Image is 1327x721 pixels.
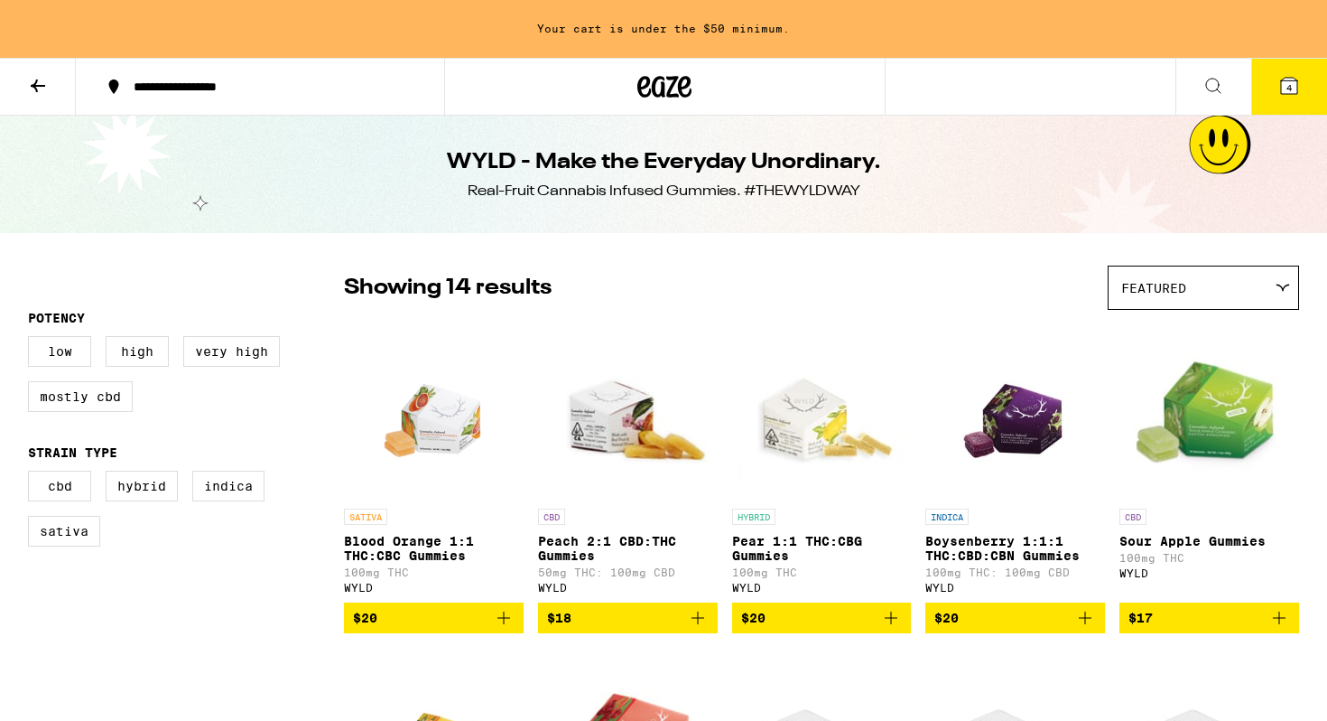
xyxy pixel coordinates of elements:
p: CBD [538,509,565,525]
label: Hybrid [106,471,178,501]
button: Add to bag [732,603,912,633]
div: WYLD [344,582,524,594]
p: 50mg THC: 100mg CBD [538,566,718,578]
button: Add to bag [344,603,524,633]
img: WYLD - Sour Apple Gummies [1119,319,1299,500]
img: WYLD - Pear 1:1 THC:CBG Gummies [732,319,912,500]
label: High [106,336,169,367]
label: Sativa [28,516,100,547]
button: Add to bag [1119,603,1299,633]
img: WYLD - Peach 2:1 CBD:THC Gummies [538,319,718,500]
p: INDICA [925,509,969,525]
p: Showing 14 results [344,273,552,304]
span: $20 [741,611,766,625]
span: $20 [353,611,377,625]
p: SATIVA [344,509,387,525]
a: Open page for Sour Apple Gummies from WYLD [1119,319,1299,603]
button: Add to bag [925,603,1105,633]
button: Add to bag [538,603,718,633]
a: Open page for Peach 2:1 CBD:THC Gummies from WYLD [538,319,718,603]
legend: Potency [28,311,85,325]
label: Indica [192,471,264,501]
button: 4 [1251,59,1327,115]
label: CBD [28,471,91,501]
p: Peach 2:1 CBD:THC Gummies [538,534,718,563]
label: Mostly CBD [28,381,133,412]
p: Pear 1:1 THC:CBG Gummies [732,534,912,563]
p: Boysenberry 1:1:1 THC:CBD:CBN Gummies [925,534,1105,563]
div: WYLD [538,582,718,594]
span: Hi. Need any help? [33,13,153,27]
label: Low [28,336,91,367]
p: 100mg THC: 100mg CBD [925,566,1105,578]
label: Very High [183,336,280,367]
p: 100mg THC [1119,552,1299,564]
h1: WYLD - Make the Everyday Unordinary. [447,147,881,178]
a: Open page for Boysenberry 1:1:1 THC:CBD:CBN Gummies from WYLD [925,319,1105,603]
a: Open page for Pear 1:1 THC:CBG Gummies from WYLD [732,319,912,603]
p: 100mg THC [732,566,912,578]
p: 100mg THC [344,566,524,578]
span: $20 [934,611,959,625]
img: WYLD - Blood Orange 1:1 THC:CBC Gummies [369,319,498,500]
span: 4 [1286,82,1292,93]
img: WYLD - Boysenberry 1:1:1 THC:CBD:CBN Gummies [951,319,1080,500]
p: CBD [1119,509,1146,525]
span: $18 [547,611,571,625]
p: HYBRID [732,509,775,525]
legend: Strain Type [28,445,117,460]
a: Open page for Blood Orange 1:1 THC:CBC Gummies from WYLD [344,319,524,603]
p: Blood Orange 1:1 THC:CBC Gummies [344,534,524,563]
div: WYLD [732,582,912,594]
div: Real-Fruit Cannabis Infused Gummies. #THEWYLDWAY [468,182,860,201]
p: Sour Apple Gummies [1119,534,1299,548]
span: $17 [1128,611,1153,625]
div: WYLD [1119,567,1299,579]
span: Featured [1121,281,1186,295]
div: WYLD [925,582,1105,594]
